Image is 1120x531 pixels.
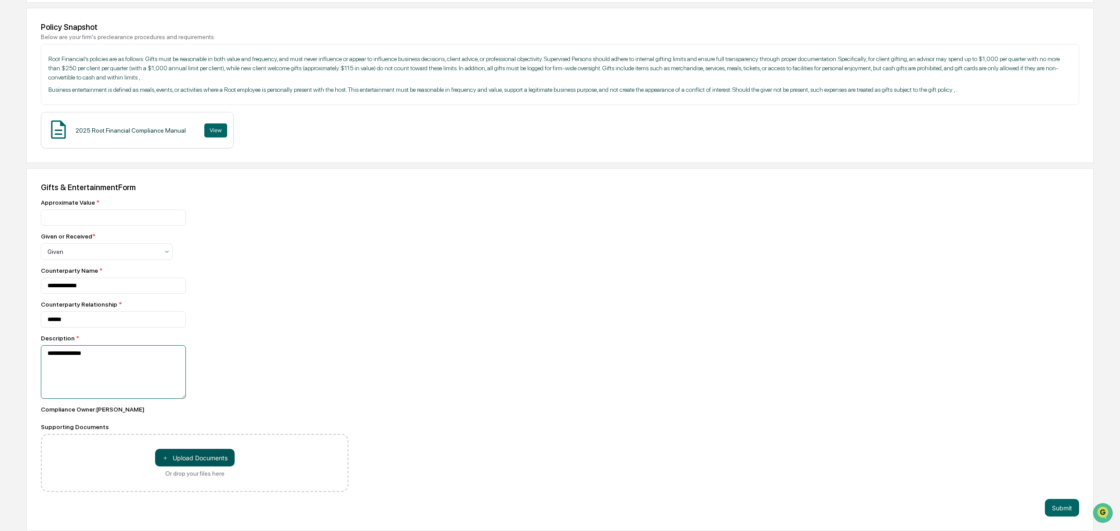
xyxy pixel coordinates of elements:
div: Approximate Value [41,199,348,206]
span: Data Lookup [18,127,55,136]
iframe: Open customer support [1092,502,1116,526]
span: Attestations [72,111,109,119]
span: ＋ [162,454,168,462]
div: Gifts & Entertainment Form [41,183,1079,192]
div: We're available if you need us! [30,76,111,83]
div: Start new chat [30,67,144,76]
img: 1746055101610-c473b297-6a78-478c-a979-82029cc54cd1 [9,67,25,83]
a: 🗄️Attestations [60,107,112,123]
div: Counterparty Relationship [41,301,348,308]
div: Compliance Owner : [PERSON_NAME] [41,406,348,413]
div: Supporting Documents [41,423,348,430]
div: 🖐️ [9,112,16,119]
p: How can we help? [9,18,160,33]
p: Business entertainment is defined as meals, events, or activities where a Root employee is person... [48,85,1072,94]
div: Given or Received [41,233,95,240]
img: Document Icon [47,119,69,141]
button: Or drop your files here [155,449,235,466]
a: 🖐️Preclearance [5,107,60,123]
a: 🔎Data Lookup [5,124,59,140]
div: 🗄️ [64,112,71,119]
div: 🔎 [9,128,16,135]
span: Pylon [87,149,106,155]
button: View [204,123,227,137]
a: Powered byPylon [62,148,106,155]
p: Root Financial’s policies are as follows: Gifts must be reasonable in both value and frequency, a... [48,54,1072,82]
div: Description [41,335,348,342]
div: Counterparty Name [41,267,348,274]
div: Below are your firm's preclearance procedures and requirements: [41,33,1079,40]
span: Preclearance [18,111,57,119]
button: Submit [1045,499,1079,517]
button: Start new chat [149,70,160,80]
div: Policy Snapshot [41,22,1079,32]
div: 2025 Root Financial Compliance Manual [76,127,186,134]
div: Or drop your files here [165,470,225,477]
